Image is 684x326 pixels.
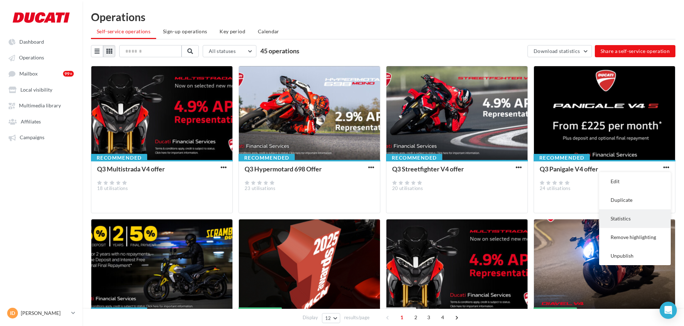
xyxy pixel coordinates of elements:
span: 45 operations [260,47,299,55]
div: Q3 Multistrada V4 offer [97,165,165,173]
span: ID [10,310,15,317]
div: Recommended [91,154,147,162]
div: Q3 Streetfighter V4 offer [392,165,464,173]
span: 2 [410,312,422,323]
button: 12 [322,313,340,323]
a: Mailbox 99+ [4,67,78,80]
div: Recommended [239,154,295,162]
button: Duplicate [599,191,671,209]
span: results/page [344,314,370,321]
div: Recommended [534,154,590,162]
button: Edit [599,172,671,191]
span: Campaigns [20,135,44,141]
div: Draft [386,307,416,315]
a: ID [PERSON_NAME] [6,306,77,320]
span: Local visibility [20,87,52,93]
span: 4 [437,312,448,323]
span: Mailbox [19,70,38,77]
span: 12 [325,315,331,321]
button: Statistics [599,209,671,228]
span: Affiliates [21,118,41,125]
span: Multimedia library [19,103,61,109]
div: Operations [91,11,675,22]
a: Operations [4,51,78,64]
div: Q3 Hypermotard 698 Offer [245,165,322,173]
span: Display [303,314,318,321]
span: 1 [396,312,408,323]
button: Unpublish [599,247,671,265]
button: Download statistics [528,45,592,57]
a: Affiliates [4,115,78,128]
div: Recommended [386,154,442,162]
div: Q3 Panigale V4 offer [540,165,598,173]
a: Campaigns [4,131,78,143]
p: [PERSON_NAME] [21,310,68,317]
button: All statuses [203,45,256,57]
span: 23 utilisations [245,185,275,191]
div: Published [534,307,577,315]
a: Multimedia library [4,99,78,112]
span: Calendar [258,28,279,34]
span: Key period [220,28,245,34]
div: Open Intercom Messenger [660,302,677,319]
span: 18 utilisations [97,185,128,191]
a: Dashboard [4,35,78,48]
div: Recommended [91,307,147,315]
span: 3 [423,312,434,323]
div: Published [239,307,282,315]
span: 24 utilisations [540,185,570,191]
span: 20 utilisations [392,185,423,191]
button: Share a self-service operation [595,45,676,57]
span: Download statistics [534,48,580,54]
span: Sign-up operations [163,28,207,34]
span: All statuses [209,48,236,54]
span: Operations [19,55,44,61]
a: Local visibility [4,83,78,96]
span: Dashboard [19,39,44,45]
button: Remove highlighting [599,228,671,247]
div: 99+ [63,71,74,77]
